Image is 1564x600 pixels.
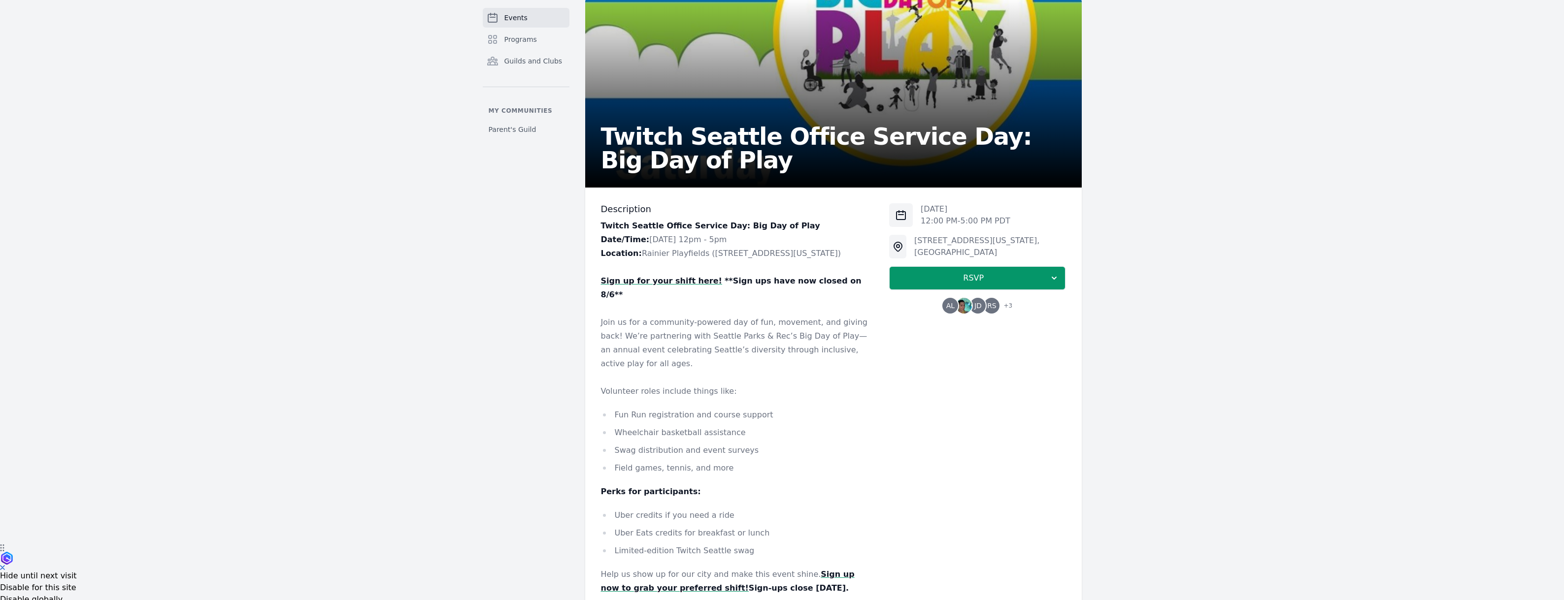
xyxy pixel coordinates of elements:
[601,203,874,215] h3: Description
[601,508,874,522] li: Uber credits if you need a ride
[601,384,874,398] p: Volunteer roles include things like:
[601,526,874,540] li: Uber Eats credits for breakfast or lunch
[601,461,874,475] li: Field games, tennis, and more
[504,13,528,23] span: Events
[914,236,1039,257] span: [STREET_ADDRESS][US_STATE] , [GEOGRAPHIC_DATA]
[921,215,1010,227] p: 12:00 PM - 5:00 PM PDT
[921,203,1010,215] p: [DATE]
[601,568,874,595] p: Help us show up for our city and make this event shine.
[504,34,537,44] span: Programs
[601,316,874,371] p: Join us for a community-powered day of fun, movement, and giving back! We’re partnering with Seat...
[601,233,874,247] p: [DATE] 12pm - 5pm
[601,247,874,260] p: Rainier Playfields ([STREET_ADDRESS][US_STATE])
[974,302,982,309] span: JD
[601,544,874,558] li: Limited-edition Twitch Seattle swag
[483,107,569,115] p: My communities
[889,266,1065,290] button: RSVP
[483,30,569,49] a: Programs
[601,443,874,457] li: Swag distribution and event surveys
[946,302,955,309] span: AL
[483,8,569,138] nav: Sidebar
[987,302,997,309] span: RS
[998,300,1012,314] span: + 3
[601,487,701,496] strong: Perks for participants:
[489,125,536,134] span: Parent's Guild
[504,56,563,66] span: Guilds and Clubs
[601,408,874,422] li: Fun Run registration and course support
[483,8,569,28] a: Events
[483,121,569,138] a: Parent's Guild
[601,276,862,299] strong: **Sign ups have now closed on 8/6**
[483,51,569,71] a: Guilds and Clubs
[601,249,642,258] strong: Location:
[749,583,849,593] strong: Sign-ups close [DATE].
[898,272,1049,284] span: RSVP
[601,221,820,230] strong: Twitch Seattle Office Service Day: Big Day of Play
[601,426,874,440] li: Wheelchair basketball assistance
[601,235,650,244] strong: Date/Time:
[601,276,722,285] a: Sign up for your shift here!
[601,125,1066,172] h2: Twitch Seattle Office Service Day: Big Day of Play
